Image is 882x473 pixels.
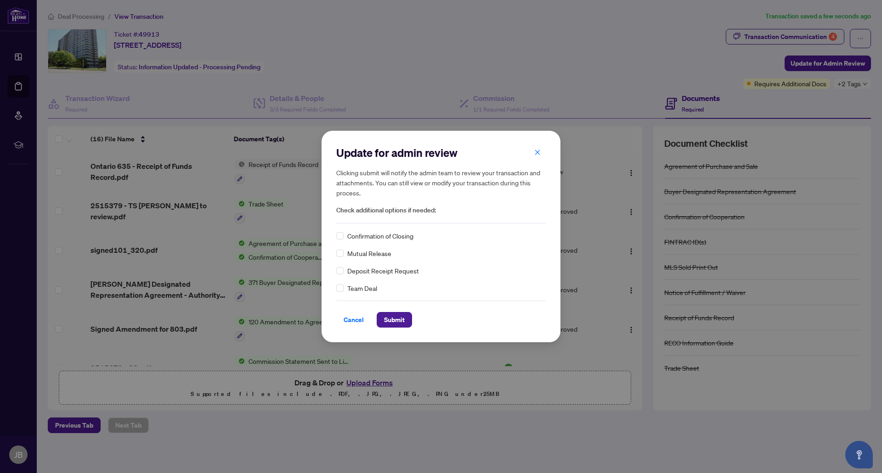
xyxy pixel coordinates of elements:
button: Cancel [336,312,371,328]
span: Check additional options if needed: [336,205,546,216]
span: Team Deal [347,283,377,293]
span: Deposit Receipt Request [347,266,419,276]
span: Confirmation of Closing [347,231,413,241]
span: Submit [384,312,405,327]
span: Mutual Release [347,248,391,258]
button: Open asap [845,441,873,468]
h5: Clicking submit will notify the admin team to review your transaction and attachments. You can st... [336,167,546,198]
span: Cancel [344,312,364,327]
span: close [534,149,541,156]
button: Submit [377,312,412,328]
h2: Update for admin review [336,145,546,160]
